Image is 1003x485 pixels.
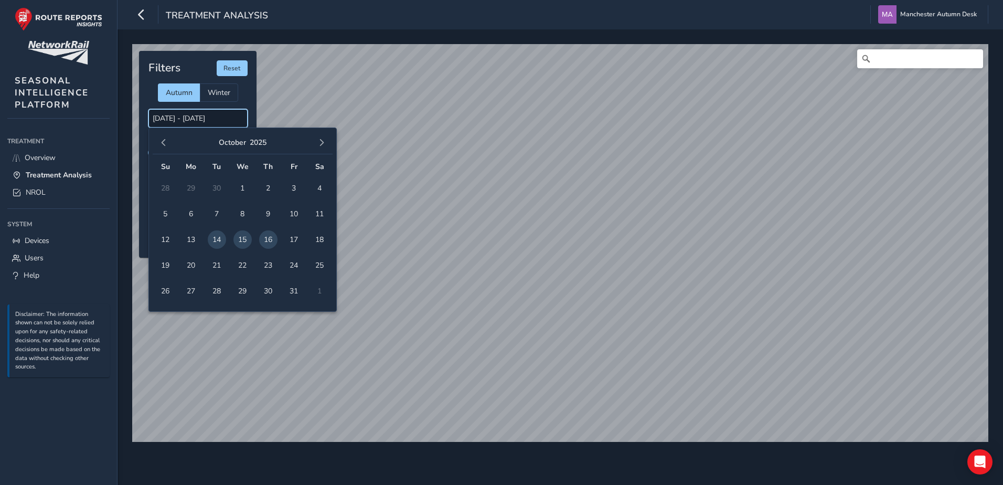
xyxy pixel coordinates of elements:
[7,267,110,284] a: Help
[311,230,329,249] span: 18
[285,179,303,197] span: 3
[250,138,266,147] button: 2025
[26,170,92,180] span: Treatment Analysis
[26,187,46,197] span: NROL
[233,230,252,249] span: 15
[217,60,248,76] button: Reset
[148,61,180,75] h4: Filters
[311,179,329,197] span: 4
[208,282,226,300] span: 28
[233,205,252,223] span: 8
[7,166,110,184] a: Treatment Analysis
[156,282,175,300] span: 26
[158,83,200,102] div: Autumn
[7,184,110,201] a: NROL
[25,153,56,163] span: Overview
[233,282,252,300] span: 29
[878,5,897,24] img: diamond-layout
[259,230,278,249] span: 16
[182,282,200,300] span: 27
[233,179,252,197] span: 1
[208,205,226,223] span: 7
[212,162,221,172] span: Tu
[208,256,226,275] span: 21
[259,179,278,197] span: 2
[900,5,977,24] span: Manchester Autumn Desk
[182,256,200,275] span: 20
[285,205,303,223] span: 10
[878,5,980,24] button: Manchester Autumn Desk
[311,205,329,223] span: 11
[156,256,175,275] span: 19
[857,49,983,68] input: Search
[237,162,249,172] span: We
[208,230,226,249] span: 14
[967,449,993,475] div: Open Intercom Messenger
[156,230,175,249] span: 12
[166,88,193,98] span: Autumn
[259,282,278,300] span: 30
[25,236,49,246] span: Devices
[24,270,39,280] span: Help
[208,88,230,98] span: Winter
[166,9,268,24] span: Treatment Analysis
[25,253,44,263] span: Users
[285,230,303,249] span: 17
[186,162,196,172] span: Mo
[15,75,89,111] span: SEASONAL INTELLIGENCE PLATFORM
[7,232,110,249] a: Devices
[7,249,110,267] a: Users
[259,256,278,275] span: 23
[315,162,324,172] span: Sa
[259,205,278,223] span: 9
[291,162,297,172] span: Fr
[200,83,238,102] div: Winter
[311,256,329,275] span: 25
[28,41,89,65] img: customer logo
[156,205,175,223] span: 5
[285,256,303,275] span: 24
[161,162,170,172] span: Su
[7,149,110,166] a: Overview
[219,138,246,147] button: October
[285,282,303,300] span: 31
[15,310,104,372] p: Disclaimer: The information shown can not be solely relied upon for any safety-related decisions,...
[7,216,110,232] div: System
[132,44,988,442] canvas: Map
[233,256,252,275] span: 22
[182,230,200,249] span: 13
[7,133,110,149] div: Treatment
[15,7,102,31] img: rr logo
[182,205,200,223] span: 6
[263,162,273,172] span: Th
